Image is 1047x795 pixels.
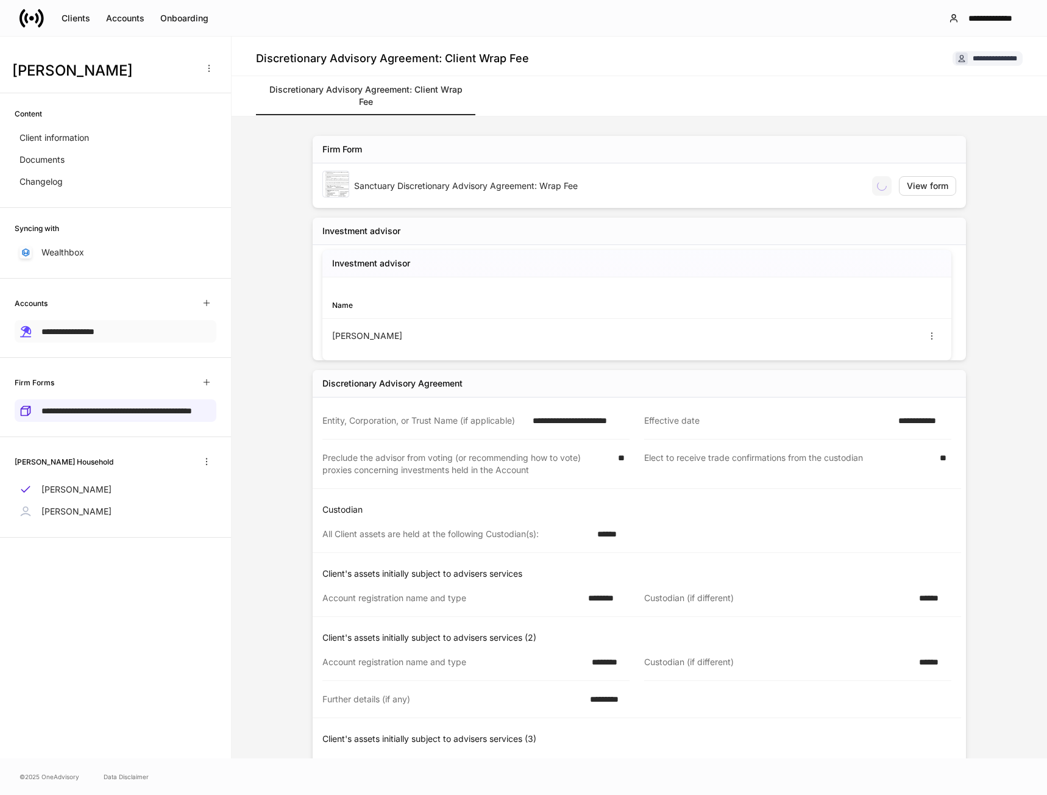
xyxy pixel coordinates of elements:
div: [PERSON_NAME] [332,330,637,342]
div: Firm Form [322,143,362,155]
div: View form [907,180,948,192]
h6: Content [15,108,42,119]
h6: Firm Forms [15,377,54,388]
p: [PERSON_NAME] [41,505,112,518]
div: Clients [62,12,90,24]
div: Effective date [644,415,891,427]
a: Changelog [15,171,216,193]
p: [PERSON_NAME] [41,483,112,496]
div: Account registration name and type [322,757,583,769]
div: Custodian (if different) [644,656,912,668]
a: Discretionary Advisory Agreement: Client Wrap Fee [256,76,475,115]
div: Onboarding [160,12,208,24]
a: Data Disclaimer [104,772,149,782]
a: Wealthbox [15,241,216,263]
div: All Client assets are held at the following Custodian(s): [322,528,590,540]
h6: Syncing with [15,223,59,234]
p: Client's assets initially subject to advisers services (2) [322,632,961,644]
button: View form [899,176,956,196]
div: Discretionary Advisory Agreement [322,377,463,390]
div: Accounts [106,12,144,24]
h3: [PERSON_NAME] [12,61,194,80]
div: Sanctuary Discretionary Advisory Agreement: Wrap Fee [354,180,862,192]
p: Client's assets initially subject to advisers services [322,568,961,580]
a: [PERSON_NAME] [15,479,216,501]
h4: Discretionary Advisory Agreement: Client Wrap Fee [256,51,529,66]
div: Name [332,299,637,311]
div: Custodian (if different) [644,757,912,769]
div: Custodian (if different) [644,592,912,604]
div: Account registration name and type [322,656,584,668]
div: Investment advisor [322,225,400,237]
button: Onboarding [152,9,216,28]
p: Documents [20,154,65,166]
h6: Accounts [15,298,48,309]
p: Changelog [20,176,63,188]
button: Clients [54,9,98,28]
div: Further details (if any) [322,693,583,705]
button: Accounts [98,9,152,28]
span: © 2025 OneAdvisory [20,772,79,782]
a: Client information [15,127,216,149]
div: Entity, Corporation, or Trust Name (if applicable) [322,415,525,427]
h5: Investment advisor [332,257,410,269]
p: Wealthbox [41,246,84,258]
div: Account registration name and type [322,592,581,604]
p: Client's assets initially subject to advisers services (3) [322,733,961,745]
h6: [PERSON_NAME] Household [15,456,113,468]
a: Documents [15,149,216,171]
div: Preclude the advisor from voting (or recommending how to vote) proxies concerning investments hel... [322,452,611,476]
p: Custodian [322,504,961,516]
div: Elect to receive trade confirmations from the custodian [644,452,932,476]
p: Client information [20,132,89,144]
a: [PERSON_NAME] [15,501,216,522]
